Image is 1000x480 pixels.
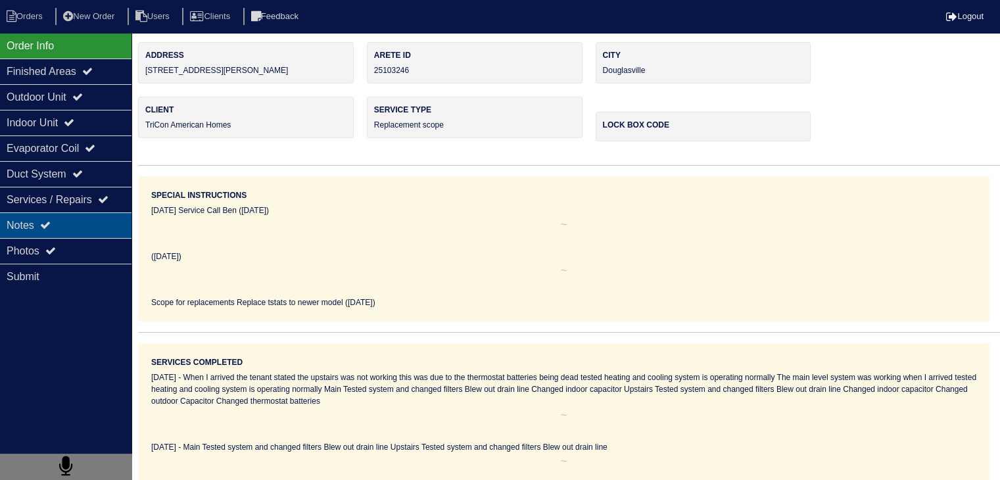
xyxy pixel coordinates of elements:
label: City [603,49,804,61]
a: Clients [182,11,241,21]
label: Lock box code [603,119,804,131]
a: Logout [946,11,984,21]
li: Feedback [243,8,309,26]
div: [STREET_ADDRESS][PERSON_NAME] [138,42,354,84]
a: Users [128,11,180,21]
label: Special Instructions [151,189,247,201]
div: [DATE] Service Call Ben ([DATE]) [151,204,976,216]
li: Users [128,8,180,26]
li: New Order [55,8,125,26]
div: ([DATE]) [151,251,976,262]
label: Services Completed [151,356,243,368]
label: Arete ID [374,49,575,61]
div: Douglasville [596,42,811,84]
label: Address [145,49,346,61]
li: Clients [182,8,241,26]
label: Service Type [374,104,575,116]
div: 25103246 [367,42,583,84]
div: [DATE] - When I arrived the tenant stated the upstairs was not working this was due to the thermo... [151,372,976,407]
label: Client [145,104,346,116]
div: [DATE] - Main Tested system and changed filters Blew out drain line Upstairs Tested system and ch... [151,441,976,453]
div: TriCon American Homes [138,97,354,138]
div: Scope for replacements Replace tstats to newer model ([DATE]) [151,297,976,308]
a: New Order [55,11,125,21]
div: Replacement scope [367,97,583,138]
